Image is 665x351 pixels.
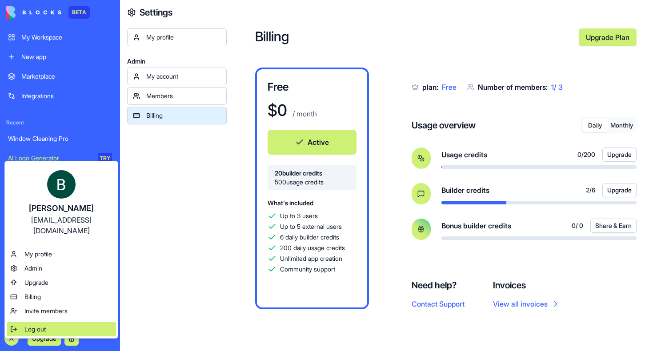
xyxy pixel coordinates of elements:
[7,261,116,275] a: Admin
[14,202,109,215] div: [PERSON_NAME]
[7,290,116,304] a: Billing
[24,278,48,287] span: Upgrade
[98,153,112,164] div: TRY
[24,292,41,301] span: Billing
[7,304,116,318] a: Invite members
[8,134,112,143] div: Window Cleaning Pro
[7,163,116,243] a: [PERSON_NAME][EMAIL_ADDRESS][DOMAIN_NAME]
[7,247,116,261] a: My profile
[24,307,68,315] span: Invite members
[7,275,116,290] a: Upgrade
[8,154,92,163] div: AI Logo Generator
[24,325,46,334] span: Log out
[24,264,42,273] span: Admin
[3,119,117,126] span: Recent
[14,215,109,236] div: [EMAIL_ADDRESS][DOMAIN_NAME]
[24,250,52,259] span: My profile
[47,170,76,199] img: ACg8ocJ7GH06l4CewyBTQVU09704zKfglPAvJmc9SHTYWRVc-6s5S7E=s96-c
